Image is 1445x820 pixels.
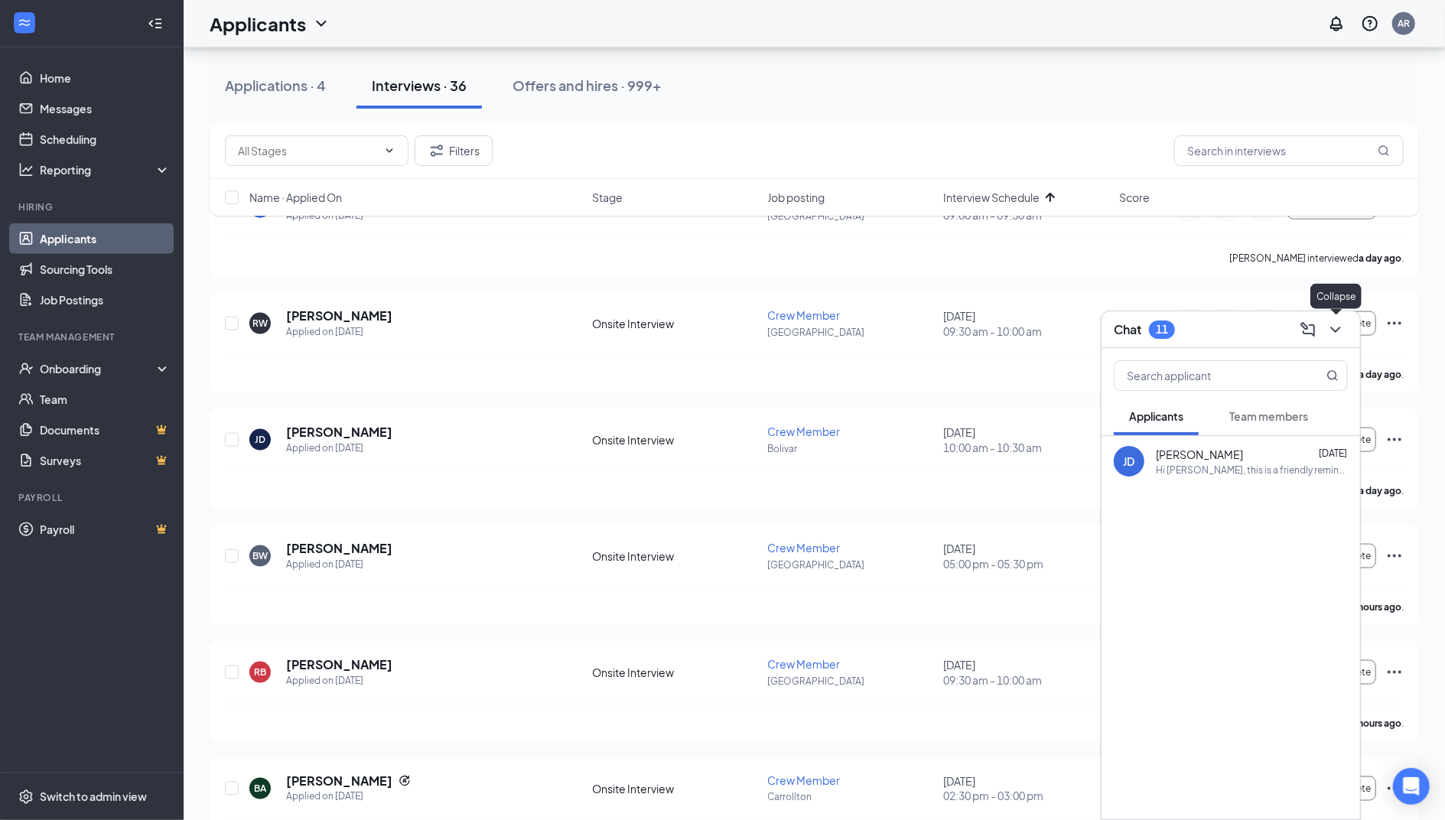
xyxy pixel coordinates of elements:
svg: Ellipses [1385,779,1404,798]
div: Onsite Interview [592,432,759,447]
div: Applied on [DATE] [286,324,392,340]
h5: [PERSON_NAME] [286,540,392,557]
span: 10:00 am - 10:30 am [943,440,1110,455]
b: a day ago [1359,369,1401,380]
h5: [PERSON_NAME] [286,656,392,673]
div: Hiring [18,200,168,213]
div: BW [252,549,268,562]
h5: [PERSON_NAME] [286,773,392,789]
div: [DATE] [943,773,1110,804]
div: Payroll [18,491,168,504]
a: Job Postings [40,285,171,315]
p: [GEOGRAPHIC_DATA] [768,675,935,688]
a: SurveysCrown [40,445,171,476]
div: Applied on [DATE] [286,441,392,456]
div: JD [1124,454,1135,469]
div: JD [255,433,265,446]
b: 4 hours ago [1351,717,1401,729]
svg: MagnifyingGlass [1326,369,1339,382]
div: Applied on [DATE] [286,557,392,572]
div: RW [252,317,268,330]
svg: ChevronDown [312,15,330,33]
svg: UserCheck [18,361,34,376]
span: Crew Member [768,773,841,787]
div: Team Management [18,330,168,343]
div: Onsite Interview [592,316,759,331]
h5: [PERSON_NAME] [286,307,392,324]
div: [DATE] [943,541,1110,571]
span: [PERSON_NAME] [1156,447,1243,462]
a: Scheduling [40,124,171,155]
div: Open Intercom Messenger [1393,768,1430,805]
input: All Stages [238,142,377,159]
b: a day ago [1359,252,1401,264]
button: ChevronDown [1323,317,1348,342]
svg: ComposeMessage [1299,321,1317,339]
div: Onboarding [40,361,158,376]
div: AR [1398,17,1410,30]
div: Onsite Interview [592,781,759,796]
a: Sourcing Tools [40,254,171,285]
div: Reporting [40,162,171,177]
div: Interviews · 36 [372,76,467,95]
p: [GEOGRAPHIC_DATA] [768,326,935,339]
input: Search applicant [1115,361,1296,390]
span: Team members [1229,409,1308,423]
div: [DATE] [943,425,1110,455]
svg: Ellipses [1385,431,1404,449]
span: Crew Member [768,425,841,438]
p: [PERSON_NAME] interviewed . [1229,252,1404,265]
p: Carrollton [768,791,935,804]
span: 09:30 am - 10:00 am [943,324,1110,339]
div: RB [254,665,266,678]
span: 02:30 pm - 03:00 pm [943,789,1110,804]
svg: Analysis [18,162,34,177]
a: Team [40,384,171,415]
span: Job posting [768,190,825,205]
svg: ChevronDown [383,145,395,157]
div: Hi [PERSON_NAME], this is a friendly reminder. Your meeting with [PERSON_NAME]'s for Crew Member ... [1156,464,1348,477]
a: DocumentsCrown [40,415,171,445]
div: Onsite Interview [592,665,759,680]
span: 05:00 pm - 05:30 pm [943,556,1110,571]
div: Switch to admin view [40,789,147,805]
svg: MagnifyingGlass [1378,145,1390,157]
svg: ArrowUp [1041,188,1059,207]
div: Offers and hires · 999+ [513,76,662,95]
input: Search in interviews [1174,135,1404,166]
svg: Filter [428,142,446,160]
svg: QuestionInfo [1361,15,1379,33]
svg: Ellipses [1385,663,1404,682]
div: Onsite Interview [592,548,759,564]
p: Bolivar [768,442,935,455]
span: Interview Schedule [943,190,1040,205]
svg: Settings [18,789,34,805]
div: Applied on [DATE] [286,789,411,805]
div: Applications · 4 [225,76,326,95]
div: BA [254,782,266,795]
div: [DATE] [943,657,1110,688]
b: 21 hours ago [1346,601,1401,613]
div: 11 [1156,323,1168,336]
a: PayrollCrown [40,514,171,545]
div: [DATE] [943,308,1110,339]
button: ComposeMessage [1296,317,1320,342]
span: Crew Member [768,657,841,671]
span: [DATE] [1319,447,1347,459]
svg: WorkstreamLogo [17,15,32,31]
a: Applicants [40,223,171,254]
svg: Ellipses [1385,314,1404,333]
span: Crew Member [768,308,841,322]
button: Filter Filters [415,135,493,166]
p: [GEOGRAPHIC_DATA] [768,558,935,571]
span: Score [1119,190,1150,205]
span: Crew Member [768,541,841,555]
h3: Chat [1114,321,1141,338]
span: Name · Applied On [249,190,342,205]
svg: Reapply [399,775,411,787]
div: Collapse [1310,284,1362,309]
div: Applied on [DATE] [286,673,392,688]
span: Stage [592,190,623,205]
a: Messages [40,93,171,124]
span: Applicants [1129,409,1183,423]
